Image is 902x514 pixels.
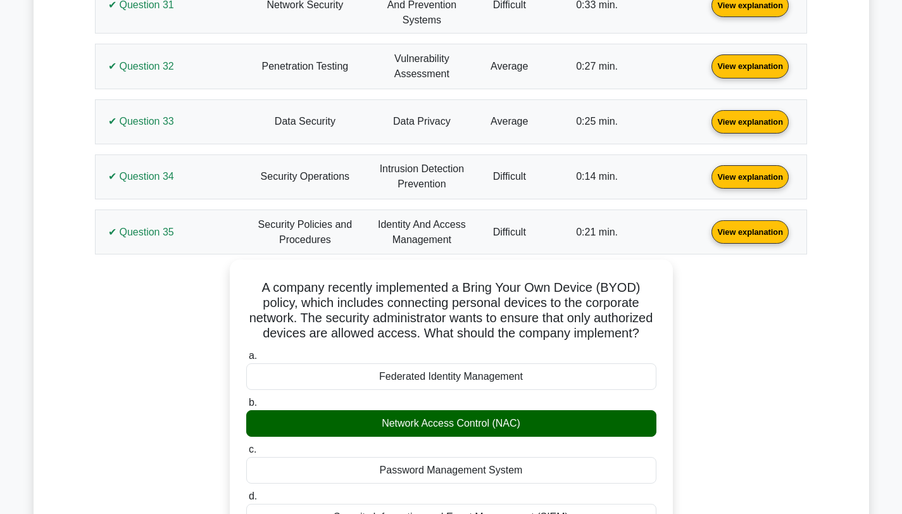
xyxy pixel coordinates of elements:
a: View explanation [706,115,794,126]
a: View explanation [706,60,794,71]
h5: A company recently implemented a Bring Your Own Device (BYOD) policy, which includes connecting p... [245,280,658,341]
span: a. [249,350,257,361]
div: Network Access Control (NAC) [246,410,656,437]
a: View explanation [706,226,794,237]
span: c. [249,444,256,454]
span: d. [249,491,257,501]
a: View explanation [706,171,794,182]
span: b. [249,397,257,408]
div: Password Management System [246,457,656,484]
div: Federated Identity Management [246,363,656,390]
